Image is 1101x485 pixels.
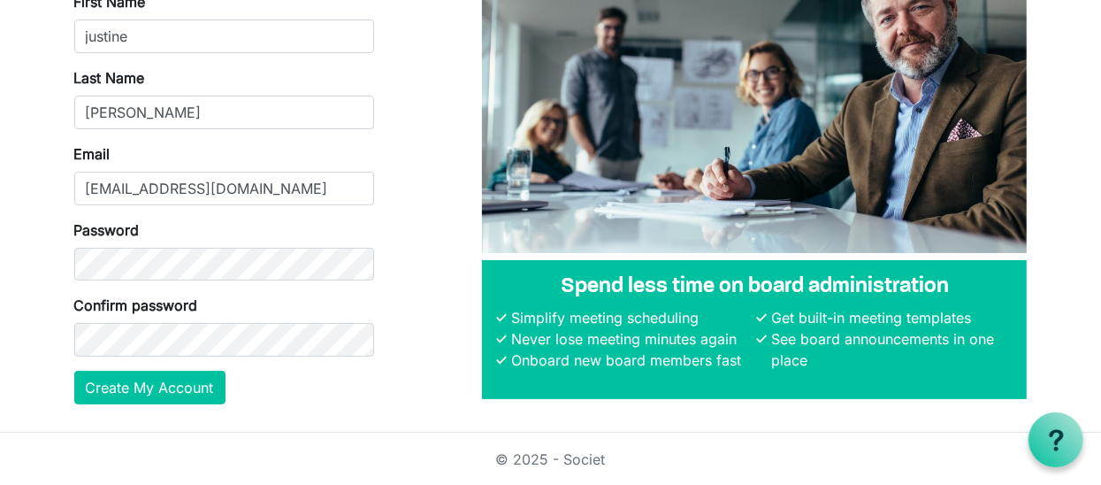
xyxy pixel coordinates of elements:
label: Last Name [74,67,145,89]
li: Get built-in meeting templates [767,307,1013,328]
button: Create My Account [74,371,226,404]
a: © 2025 - Societ [496,450,606,468]
h4: Spend less time on board administration [496,274,1013,300]
li: Simplify meeting scheduling [507,307,753,328]
li: Never lose meeting minutes again [507,328,753,350]
label: Confirm password [74,295,198,316]
label: Email [74,143,111,165]
li: See board announcements in one place [767,328,1013,371]
label: Password [74,219,140,241]
li: Onboard new board members fast [507,350,753,371]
